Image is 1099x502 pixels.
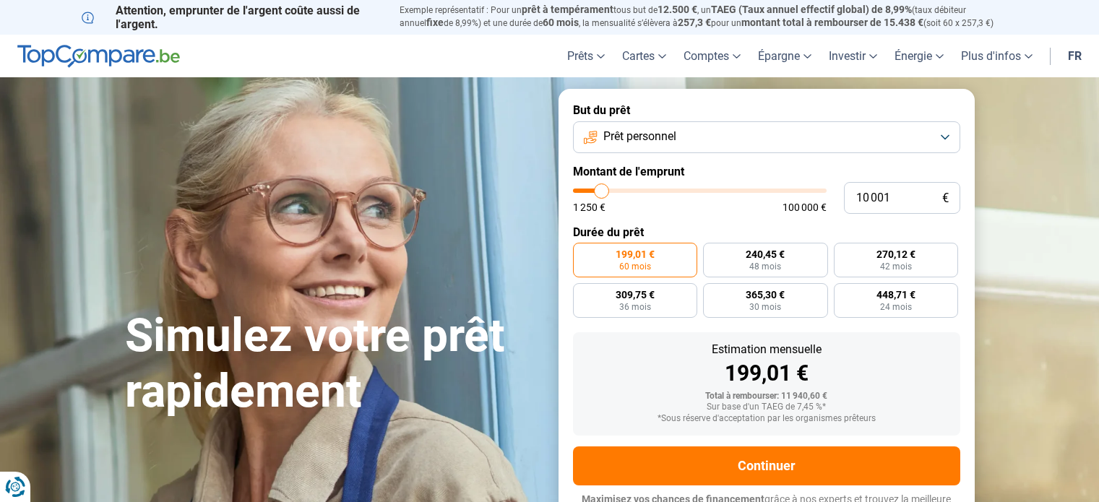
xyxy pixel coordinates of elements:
[952,35,1041,77] a: Plus d'infos
[585,344,949,355] div: Estimation mensuelle
[741,17,923,28] span: montant total à rembourser de 15.438 €
[125,308,541,420] h1: Simulez votre prêt rapidement
[783,202,827,212] span: 100 000 €
[749,303,781,311] span: 30 mois
[603,129,676,144] span: Prêt personnel
[573,225,960,239] label: Durée du prêt
[573,446,960,485] button: Continuer
[585,414,949,424] div: *Sous réserve d'acceptation par les organismes prêteurs
[675,35,749,77] a: Comptes
[942,192,949,204] span: €
[880,262,912,271] span: 42 mois
[678,17,711,28] span: 257,3 €
[1059,35,1090,77] a: fr
[616,249,655,259] span: 199,01 €
[543,17,579,28] span: 60 mois
[746,249,785,259] span: 240,45 €
[426,17,444,28] span: fixe
[82,4,382,31] p: Attention, emprunter de l'argent coûte aussi de l'argent.
[876,249,915,259] span: 270,12 €
[749,35,820,77] a: Épargne
[616,290,655,300] span: 309,75 €
[573,202,605,212] span: 1 250 €
[619,303,651,311] span: 36 mois
[573,165,960,178] label: Montant de l'emprunt
[573,103,960,117] label: But du prêt
[573,121,960,153] button: Prêt personnel
[876,290,915,300] span: 448,71 €
[711,4,912,15] span: TAEG (Taux annuel effectif global) de 8,99%
[559,35,613,77] a: Prêts
[585,391,949,402] div: Total à rembourser: 11 940,60 €
[585,402,949,412] div: Sur base d'un TAEG de 7,45 %*
[17,45,180,68] img: TopCompare
[749,262,781,271] span: 48 mois
[619,262,651,271] span: 60 mois
[400,4,1018,30] p: Exemple représentatif : Pour un tous but de , un (taux débiteur annuel de 8,99%) et une durée de ...
[522,4,613,15] span: prêt à tempérament
[820,35,886,77] a: Investir
[886,35,952,77] a: Énergie
[746,290,785,300] span: 365,30 €
[585,363,949,384] div: 199,01 €
[880,303,912,311] span: 24 mois
[658,4,697,15] span: 12.500 €
[613,35,675,77] a: Cartes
